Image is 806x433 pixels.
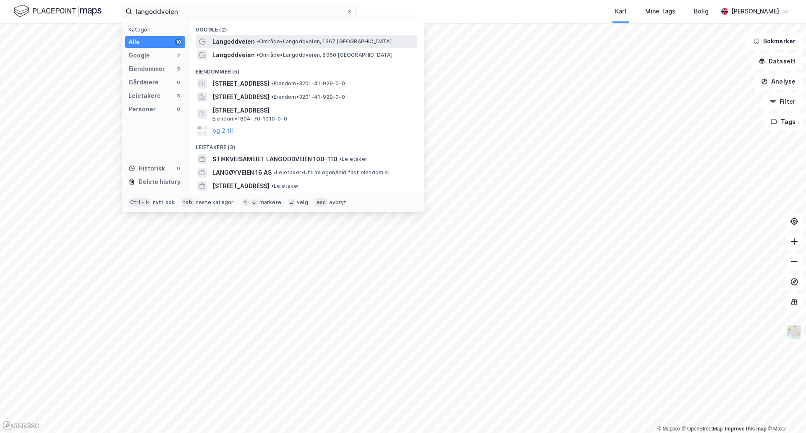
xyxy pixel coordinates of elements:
a: Improve this map [725,426,767,432]
div: esc [315,198,328,207]
img: logo.f888ab2527a4732fd821a326f86c7f29.svg [13,4,102,18]
div: 10 [175,39,182,45]
div: 0 [175,106,182,113]
div: 2 [175,52,182,59]
span: Leietaker [339,156,367,163]
div: Personer [128,104,156,114]
span: Langoddveien [212,37,255,47]
button: Tags [764,113,803,130]
input: Søk på adresse, matrikkel, gårdeiere, leietakere eller personer [132,5,346,18]
span: • [271,94,274,100]
span: Leietaker • Utl. av egen/leid fast eiendom el. [273,169,391,176]
button: Filter [762,93,803,110]
span: Område • Langoddveien, 8050 [GEOGRAPHIC_DATA] [256,52,393,58]
button: og 2 til [212,126,233,136]
img: Z [786,324,802,340]
div: Gårdeiere [128,77,159,87]
span: Eiendom • 3201-41-929-0-0 [271,94,345,100]
button: Bokmerker [746,33,803,50]
div: Leietakere (3) [189,137,424,152]
div: Ctrl + k [128,198,151,207]
div: velg [297,199,308,206]
iframe: Chat Widget [764,393,806,433]
div: Kart [615,6,627,16]
span: • [256,38,259,45]
a: Mapbox [657,426,680,432]
a: OpenStreetMap [682,426,723,432]
div: neste kategori [196,199,235,206]
div: Eiendommer (5) [189,62,424,77]
div: Leietakere [128,91,161,101]
span: STIKKVEISAMEIET LANGODDVEIEN 100-110 [212,154,338,164]
div: Delete history [139,177,181,187]
span: • [271,80,274,87]
div: Mine Tags [645,6,675,16]
span: LANGØYVEIEN 16 AS [212,168,272,178]
div: Historikk [128,163,165,173]
button: Analyse [754,73,803,90]
div: 3 [175,92,182,99]
span: [STREET_ADDRESS] [212,105,414,115]
button: Datasett [751,53,803,70]
a: Mapbox homepage [3,421,39,430]
div: [PERSON_NAME] [731,6,779,16]
span: • [273,169,276,176]
div: Google (2) [189,20,424,35]
div: Kategori [128,26,185,33]
span: Eiendom • 3201-41-929-0-0 [271,80,345,87]
span: [STREET_ADDRESS] [212,92,270,102]
span: • [256,52,259,58]
div: 0 [175,79,182,86]
div: 5 [175,66,182,72]
span: Leietaker [271,183,299,189]
span: [STREET_ADDRESS] [212,181,270,191]
span: [STREET_ADDRESS] [212,79,270,89]
div: Eiendommer [128,64,165,74]
div: tab [181,198,194,207]
div: Google [128,50,150,60]
div: nytt søk [153,199,175,206]
div: Bolig [694,6,709,16]
span: • [339,156,342,162]
span: Langoddveien [212,50,255,60]
div: markere [259,199,281,206]
div: Alle [128,37,140,47]
div: Kontrollprogram for chat [764,393,806,433]
span: • [271,183,274,189]
span: Område • Langoddveien, 1367 [GEOGRAPHIC_DATA] [256,38,392,45]
div: avbryt [329,199,346,206]
div: 0 [175,165,182,172]
span: Eiendom • 1804-70-1010-0-0 [212,115,287,122]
